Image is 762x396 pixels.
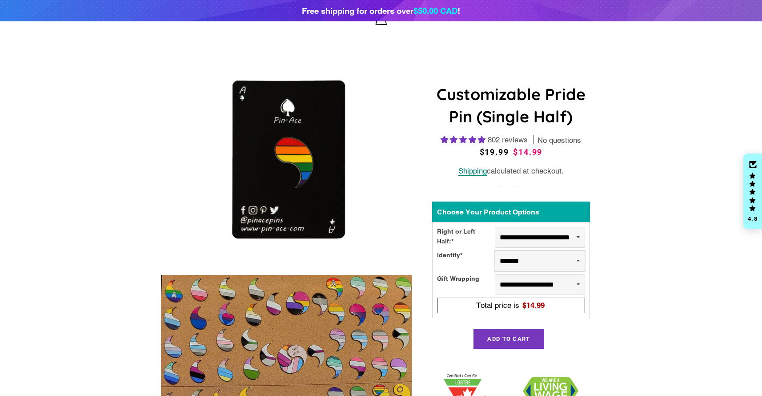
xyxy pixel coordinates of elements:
[432,165,590,177] div: calculated at checkout.
[458,166,487,176] a: Shipping
[437,274,495,295] div: Gift Wrapping
[743,154,762,229] div: Click to open Judge.me floating reviews tab
[487,335,530,342] span: Add to Cart
[526,301,545,310] span: 14.99
[413,6,457,16] span: $50.00 CAD
[513,147,542,157] span: $14.99
[495,227,585,248] select: Right or Left Half:
[495,251,585,271] select: Identity
[437,251,495,271] div: Identity
[480,147,509,157] span: $19.99
[161,67,412,268] img: Customizable Pride Pin (Single Half)
[440,299,582,311] div: Total price is$14.99
[488,135,528,144] span: 802 reviews
[473,329,544,349] button: Add to Cart
[537,135,581,146] span: No questions
[747,216,758,222] div: 4.8
[437,227,495,248] div: Right or Left Half:
[302,4,460,17] div: Free shipping for orders over !
[432,83,590,128] h1: Customizable Pride Pin (Single Half)
[495,274,585,295] select: Gift Wrapping
[522,301,545,310] span: $
[432,202,590,222] div: Choose Your Product Options
[441,135,488,144] span: 4.83 stars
